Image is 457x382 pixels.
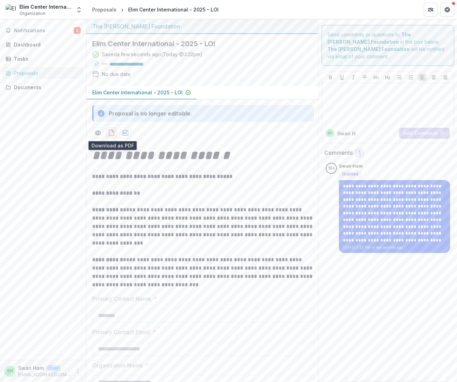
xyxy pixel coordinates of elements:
[89,5,221,15] nav: breadcrumb
[92,295,151,303] p: Primary Contact Name
[342,172,359,177] span: Grantee
[92,361,143,370] p: Organization Name
[328,166,334,171] div: Swan Ham
[3,82,84,93] a: Documents
[327,46,410,52] strong: The [PERSON_NAME] Foundation
[359,150,361,156] span: 1
[337,130,355,137] p: Swan H
[92,89,183,96] p: Elim Center International - 2025 - LOI
[74,3,84,17] button: Open entity switcher
[7,369,13,373] div: Swan Ham
[339,163,363,170] p: Swan Ham
[14,41,78,48] div: Dashboard
[322,25,454,66] div: Send comments or questions to in the box below. will be notified via email of your comment.
[19,10,45,17] span: Organization
[14,84,78,91] div: Documents
[14,55,78,62] div: Tasks
[361,73,369,82] button: Strike
[6,4,17,15] img: Elim Center International
[326,73,335,82] button: Bold
[128,6,219,13] div: Elim Center International - 2025 - LOI
[395,73,404,82] button: Bullet List
[92,328,150,336] p: Primary Contact Email
[92,22,313,31] div: The [PERSON_NAME] Foundation
[430,73,438,82] button: Align Center
[18,364,44,372] p: Swan Ham
[3,53,84,65] a: Tasks
[3,67,84,79] a: Proposals
[92,127,103,138] button: Preview 3105c6cd-ac37-4bbc-9891-26c4a9446c2d-0.pdf
[328,131,333,135] div: Swan Ham
[19,3,71,10] div: Elim Center International
[14,28,74,34] span: Notifications
[399,128,450,139] button: Add Comment
[3,25,84,36] button: Notifications2
[384,73,392,82] button: Heading 2
[372,73,380,82] button: Heading 1
[109,109,192,118] div: Proposal is no longer editable.
[14,69,78,77] div: Proposals
[92,40,302,48] h2: Elim Center International - 2025 - LOI
[424,3,438,17] button: Partners
[120,127,131,138] button: download-proposal
[102,51,202,58] div: Saved a few seconds ago ( Today @ 3:32pm )
[106,127,117,138] button: download-proposal
[18,372,71,378] p: [EMAIL_ADDRESS][DOMAIN_NAME]
[102,62,107,67] p: 95 %
[343,245,446,250] p: [DATE] 3:32 PM • a few seconds ago
[349,73,358,82] button: Italicize
[418,73,427,82] button: Align Left
[338,73,346,82] button: Underline
[441,73,449,82] button: Align Right
[407,73,415,82] button: Ordered List
[3,39,84,50] a: Dashboard
[440,3,454,17] button: Get Help
[46,365,61,371] p: User
[74,367,82,375] button: More
[92,6,116,13] div: Proposals
[324,150,353,156] h2: Comments
[102,70,131,78] div: No due date
[74,27,81,34] span: 2
[89,5,119,15] a: Proposals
